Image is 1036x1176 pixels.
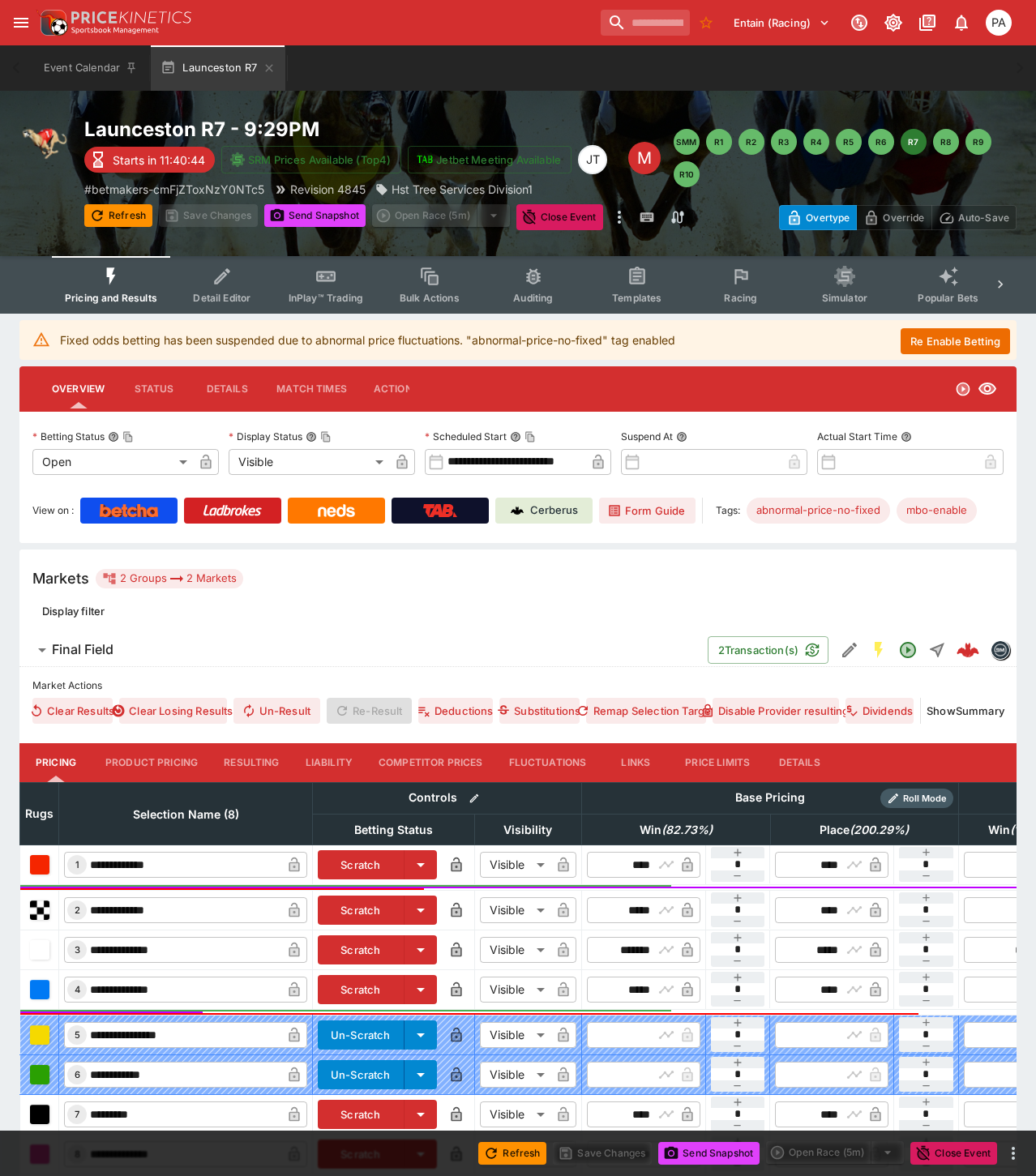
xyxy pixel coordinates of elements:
[480,937,550,963] div: Visible
[34,45,148,91] button: Event Calendar
[84,117,628,142] h2: Copy To Clipboard
[955,381,971,397] svg: Open
[913,8,942,37] button: Documentation
[191,370,263,408] button: Details
[423,504,457,517] img: TabNZ
[672,743,763,782] button: Price Limits
[729,788,811,808] div: Base Pricing
[418,698,493,724] button: Deductions
[65,292,157,304] span: Pricing and Results
[464,788,485,809] button: Bulk edit
[318,1100,405,1129] button: Scratch
[318,975,405,1004] button: Scratch
[952,634,984,666] a: b84cf611-149a-4eca-ad99-f599e0f4d2ac
[71,984,83,995] span: 4
[32,569,89,588] h5: Markets
[927,698,1004,724] button: ShowSummary
[425,430,507,443] p: Scheduled Start
[480,1022,550,1048] div: Visible
[480,897,550,923] div: Visible
[360,370,433,408] button: Actions
[524,431,536,443] button: Copy To Clipboard
[986,10,1012,36] div: Peter Addley
[480,852,550,878] div: Visible
[599,498,696,524] a: Form Guide
[957,639,979,661] img: logo-cerberus--red.svg
[52,641,113,658] h6: Final Field
[706,129,732,155] button: R1
[586,698,706,724] button: Remap Selection Target
[1004,1144,1023,1163] button: more
[72,859,83,870] span: 1
[763,743,836,782] button: Details
[898,640,918,660] svg: Open
[84,181,264,198] p: Copy To Clipboard
[193,292,250,304] span: Detail Editor
[803,129,829,155] button: R4
[933,129,959,155] button: R8
[901,431,912,443] button: Actual Start Time
[318,896,405,925] button: Scratch
[203,504,262,517] img: Ladbrokes
[766,1141,904,1164] div: split button
[802,820,927,840] span: Place(200.29%)
[486,820,570,840] span: Visibility
[771,129,797,155] button: R3
[113,152,205,169] p: Starts in 11:40:44
[32,698,113,724] button: Clear Results
[264,204,366,227] button: Send Snapshot
[229,449,389,475] div: Visible
[628,142,661,174] div: Edit Meeting
[693,10,719,36] button: No Bookmarks
[880,789,953,808] div: Show/hide Price Roll mode configuration.
[516,204,603,230] button: Close Event
[39,370,118,408] button: Overview
[480,1062,550,1088] div: Visible
[578,145,607,174] div: Josh Tanner
[897,792,953,806] span: Roll Mode
[674,129,1017,187] nav: pagination navigation
[499,698,580,724] button: Substitutions
[400,292,460,304] span: Bulk Actions
[738,129,764,155] button: R2
[100,504,158,517] img: Betcha
[965,129,991,155] button: R9
[290,181,366,198] p: Revision 4845
[289,292,363,304] span: InPlay™ Trading
[366,743,496,782] button: Competitor Prices
[19,634,708,666] button: Final Field
[901,328,1010,354] button: Re Enable Betting
[958,209,1009,226] p: Auto-Save
[893,635,923,665] button: Open
[845,8,874,37] button: Connected to PK
[897,498,977,524] div: Betting Target: cerberus
[318,504,354,517] img: Neds
[835,635,864,665] button: Edit Detail
[599,743,672,782] button: Links
[19,743,92,782] button: Pricing
[52,256,984,314] div: Event type filters
[601,10,690,36] input: search
[478,1142,546,1165] button: Refresh
[850,820,909,840] em: ( 200.29 %)
[229,430,302,443] p: Display Status
[32,430,105,443] p: Betting Status
[806,209,850,226] p: Overtype
[817,430,897,443] p: Actual Start Time
[233,698,320,724] span: Un-Result
[36,6,68,39] img: PriceKinetics Logo
[716,498,740,524] label: Tags:
[119,698,226,724] button: Clear Losing Results
[957,639,979,661] div: b84cf611-149a-4eca-ad99-f599e0f4d2ac
[313,782,582,814] th: Controls
[318,1060,405,1089] button: Un-Scratch
[779,205,1017,230] div: Start From
[612,292,661,304] span: Templates
[879,8,908,37] button: Toggle light/dark mode
[336,820,451,840] span: Betting Status
[115,805,257,824] span: Selection Name (8)
[747,502,890,519] span: abnormal-price-no-fixed
[991,641,1009,659] img: betmakers
[320,431,332,443] button: Copy To Clipboard
[60,325,675,355] div: Fixed odds betting has been suspended due to abnormal price fluctuations. "abnormal-price-no-fixe...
